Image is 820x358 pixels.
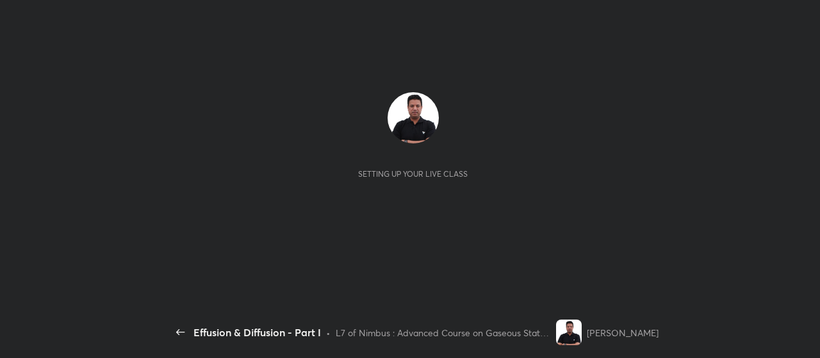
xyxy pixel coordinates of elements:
div: • [326,326,331,339]
img: 905e3b040a2144c7815e48bf08575de9.jpg [556,320,582,345]
div: Setting up your live class [358,169,468,179]
div: L7 of Nimbus : Advanced Course on Gaseous State for Class 11 - JEE 2027 [336,326,551,339]
div: Effusion & Diffusion - Part I [193,325,321,340]
div: [PERSON_NAME] [587,326,659,339]
img: 905e3b040a2144c7815e48bf08575de9.jpg [388,92,439,143]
